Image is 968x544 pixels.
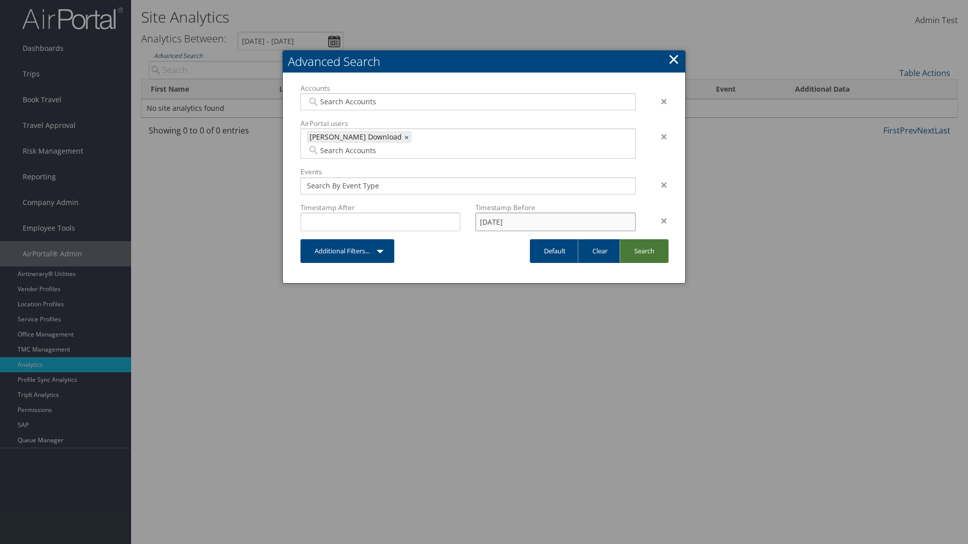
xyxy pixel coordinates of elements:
input: Search By Event Type [307,181,629,191]
a: Close [668,49,680,69]
label: Timestamp After [300,202,460,213]
label: Accounts [300,83,636,93]
label: Timestamp Before [475,202,635,213]
a: Search [620,239,669,263]
h2: Advanced Search [283,50,685,73]
a: Default [530,239,580,263]
a: × [404,132,411,142]
div: × [643,179,675,191]
div: × [643,215,675,227]
a: Clear [578,239,622,263]
span: [PERSON_NAME] Download [308,132,402,142]
div: × [643,95,675,107]
input: Search Accounts [307,97,629,107]
input: Search Accounts [307,145,555,155]
a: Additional Filters... [300,239,394,263]
div: × [643,130,675,143]
label: AirPortal users [300,118,636,128]
label: Events [300,167,636,177]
